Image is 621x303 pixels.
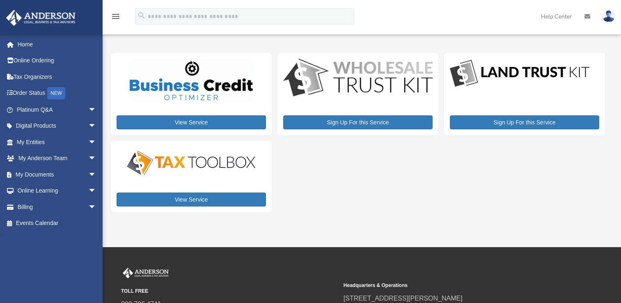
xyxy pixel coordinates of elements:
a: Tax Organizers [6,69,109,85]
a: Events Calendar [6,215,109,232]
a: menu [111,14,121,21]
a: Home [6,36,109,53]
a: [STREET_ADDRESS][PERSON_NAME] [344,295,463,302]
img: Anderson Advisors Platinum Portal [4,10,78,26]
a: View Service [117,193,266,207]
i: menu [111,11,121,21]
span: arrow_drop_down [88,134,105,151]
img: Anderson Advisors Platinum Portal [121,268,170,278]
span: arrow_drop_down [88,199,105,216]
a: Platinum Q&Aarrow_drop_down [6,101,109,118]
span: arrow_drop_down [88,118,105,135]
span: arrow_drop_down [88,150,105,167]
img: LandTrust_lgo-1.jpg [450,59,589,89]
a: Order StatusNEW [6,85,109,102]
img: User Pic [603,10,615,22]
a: Sign Up For this Service [283,115,433,129]
a: View Service [117,115,266,129]
span: arrow_drop_down [88,166,105,183]
i: search [137,11,146,20]
a: Billingarrow_drop_down [6,199,109,215]
small: TOLL FREE [121,287,338,296]
span: arrow_drop_down [88,101,105,118]
a: My Entitiesarrow_drop_down [6,134,109,150]
div: NEW [47,87,65,99]
a: Digital Productsarrow_drop_down [6,118,105,134]
span: arrow_drop_down [88,183,105,200]
a: My Anderson Teamarrow_drop_down [6,150,109,167]
a: Online Learningarrow_drop_down [6,183,109,199]
a: My Documentsarrow_drop_down [6,166,109,183]
img: WS-Trust-Kit-lgo-1.jpg [283,59,433,98]
a: Sign Up For this Service [450,115,599,129]
a: Online Ordering [6,53,109,69]
small: Headquarters & Operations [344,281,560,290]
